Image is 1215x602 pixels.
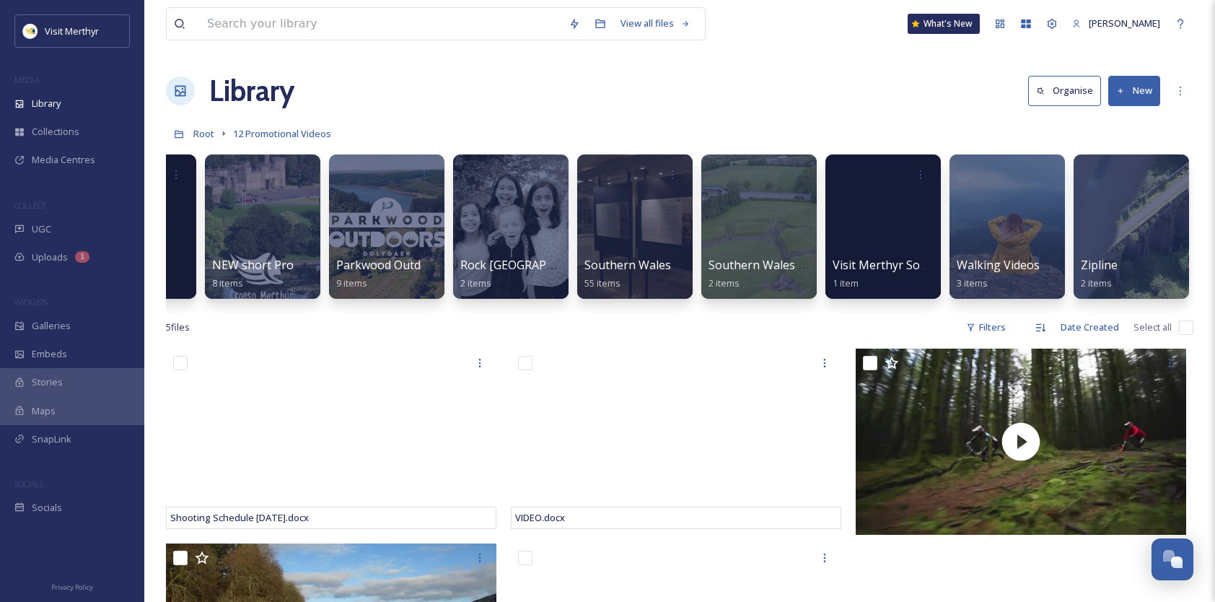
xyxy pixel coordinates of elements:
[32,97,61,110] span: Library
[14,74,40,85] span: MEDIA
[32,347,67,361] span: Embeds
[32,153,95,167] span: Media Centres
[209,69,294,113] a: Library
[14,200,45,211] span: COLLECT
[14,479,43,489] span: SOCIALS
[233,125,331,142] a: 12 Promotional Videos
[959,313,1013,341] div: Filters
[1028,76,1101,105] button: Organise
[32,125,79,139] span: Collections
[14,297,48,307] span: WIDGETS
[75,251,89,263] div: 1
[336,257,493,273] span: Parkwood Outdoor Dolygaer
[613,9,698,38] a: View all files
[460,258,605,289] a: Rock [GEOGRAPHIC_DATA]2 items
[511,349,841,529] iframe: msdoc-iframe
[1081,258,1118,289] a: Zipline2 items
[51,583,93,592] span: Privacy Policy
[957,257,1157,273] span: Walking Videos Valleys Merthyr 2019
[1081,257,1118,273] span: Zipline
[1089,17,1160,30] span: [PERSON_NAME]
[32,404,56,418] span: Maps
[193,127,214,140] span: Root
[233,127,331,140] span: 12 Promotional Videos
[45,25,99,38] span: Visit Merthyr
[709,258,919,289] a: Southern Wales Travel Trade Fam Visit2 items
[336,276,367,289] span: 9 items
[200,8,561,40] input: Search your library
[833,258,1012,289] a: Visit Merthyr Social Media Videos1 item
[856,349,1186,535] img: thumbnail
[1053,313,1126,341] div: Date Created
[32,501,62,515] span: Socials
[833,276,859,289] span: 1 item
[1108,76,1160,105] button: New
[212,276,243,289] span: 8 items
[709,257,919,273] span: Southern Wales Travel Trade Fam Visit
[515,511,565,524] span: VIDEO.docx
[584,258,899,289] a: Southern Wales Travel Trade Cyfarthfa show raw footage55 items
[1065,9,1167,38] a: [PERSON_NAME]
[51,577,93,595] a: Privacy Policy
[32,375,63,389] span: Stories
[193,125,214,142] a: Root
[23,24,38,38] img: download.jpeg
[460,257,605,273] span: Rock [GEOGRAPHIC_DATA]
[460,276,491,289] span: 2 items
[1133,320,1172,334] span: Select all
[166,320,190,334] span: 5 file s
[957,258,1157,289] a: Walking Videos Valleys Merthyr 20193 items
[170,511,309,524] span: Shooting Schedule [DATE].docx
[957,276,988,289] span: 3 items
[584,257,899,273] span: Southern Wales Travel Trade Cyfarthfa show raw footage
[584,276,620,289] span: 55 items
[709,276,740,289] span: 2 items
[833,257,1012,273] span: Visit Merthyr Social Media Videos
[32,319,71,333] span: Galleries
[336,258,493,289] a: Parkwood Outdoor Dolygaer9 items
[212,258,443,289] a: NEW short Promo Videos Blackbox [DATE]8 items
[166,349,496,529] iframe: msdoc-iframe
[908,14,980,34] a: What's New
[1081,276,1112,289] span: 2 items
[32,432,71,446] span: SnapLink
[1028,76,1108,105] a: Organise
[1152,538,1193,580] button: Open Chat
[212,257,443,273] span: NEW short Promo Videos Blackbox [DATE]
[32,222,51,236] span: UGC
[32,250,68,264] span: Uploads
